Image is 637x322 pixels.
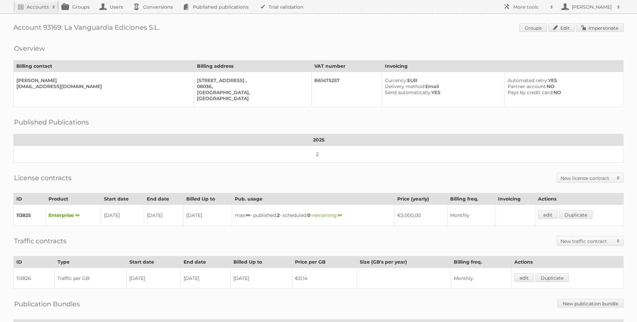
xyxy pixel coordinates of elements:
th: 2025 [14,134,624,146]
th: End date [144,193,183,205]
a: New traffic contract [557,236,623,246]
a: New publication bundle [557,299,624,308]
td: max: - published: - scheduled: - [232,205,395,226]
a: Groups [519,23,547,32]
th: Start date [127,256,181,268]
td: [DATE] [183,205,232,226]
th: Start date [101,193,144,205]
strong: ∞ [246,212,250,218]
th: Actions [535,193,623,205]
h2: New traffic contract [560,238,613,245]
h2: More tools [513,4,547,10]
a: edit [514,273,534,282]
span: Currency: [385,77,407,83]
th: Billing contact [14,60,194,72]
td: Monthly [451,268,512,289]
strong: 0 [307,212,311,218]
th: Billed Up to [183,193,232,205]
th: Invoicing [495,193,535,205]
th: ID [14,193,46,205]
span: Toggle [613,236,623,246]
h2: [PERSON_NAME] [570,4,614,10]
span: remaining: [312,212,342,218]
div: 08036, [197,83,306,89]
span: Send automatically: [385,89,431,95]
span: Pays by credit card: [508,89,553,95]
th: Type [55,256,126,268]
th: End date [181,256,231,268]
div: [GEOGRAPHIC_DATA] [197,95,306,101]
span: Delivery method: [385,83,425,89]
h1: Account 93169: La Vanguardia Ediciones S.L. [13,23,624,33]
th: Billing freq. [447,193,495,205]
th: Price (yearly) [395,193,447,205]
span: Automated retry: [508,77,548,83]
th: ID [14,256,55,268]
td: B61475257 [311,72,382,107]
td: €5.000,00 [395,205,447,226]
th: Invoicing [382,60,624,72]
td: 113825 [14,205,46,226]
strong: 2 [277,212,280,218]
th: Price per GB [292,256,357,268]
td: 113826 [14,268,55,289]
td: [DATE] [101,205,144,226]
div: EUR [385,77,499,83]
td: Traffic per GB [55,268,126,289]
td: Monthly [447,205,495,226]
th: Billing address [194,60,311,72]
th: Size (GB's per year) [357,256,451,268]
a: Duplicate [535,273,569,282]
th: Pub. usage [232,193,395,205]
strong: ∞ [338,212,342,218]
h2: New license contract [560,175,613,182]
div: YES [385,89,499,95]
h2: Accounts [27,4,49,10]
th: Billing freq. [451,256,512,268]
h2: Publication Bundles [14,299,80,309]
td: [DATE] [127,268,181,289]
h2: Traffic contracts [14,236,67,246]
th: Billed Up to [231,256,292,268]
th: VAT number [311,60,382,72]
a: Edit [548,23,575,32]
span: Partner account: [508,83,547,89]
td: [DATE] [181,268,231,289]
a: Duplicate [559,210,593,219]
div: [PERSON_NAME] [16,77,189,83]
h2: License contracts [14,173,72,183]
div: [STREET_ADDRESS] , [197,77,306,83]
div: NO [508,89,618,95]
div: Email [385,83,499,89]
td: [DATE] [231,268,292,289]
h2: Overview [14,43,45,53]
div: YES [508,77,618,83]
td: €0,14 [292,268,357,289]
td: Enterprise ∞ [45,205,101,226]
a: edit [538,210,558,219]
td: [DATE] [144,205,183,226]
a: New license contract [557,173,623,183]
th: Actions [512,256,624,268]
a: Impersonate [576,23,624,32]
div: [EMAIL_ADDRESS][DOMAIN_NAME] [16,83,189,89]
span: Toggle [613,173,623,183]
div: [GEOGRAPHIC_DATA], [197,89,306,95]
td: 2 [14,146,624,163]
h2: Published Publications [14,117,89,127]
div: NO [508,83,618,89]
th: Product [45,193,101,205]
